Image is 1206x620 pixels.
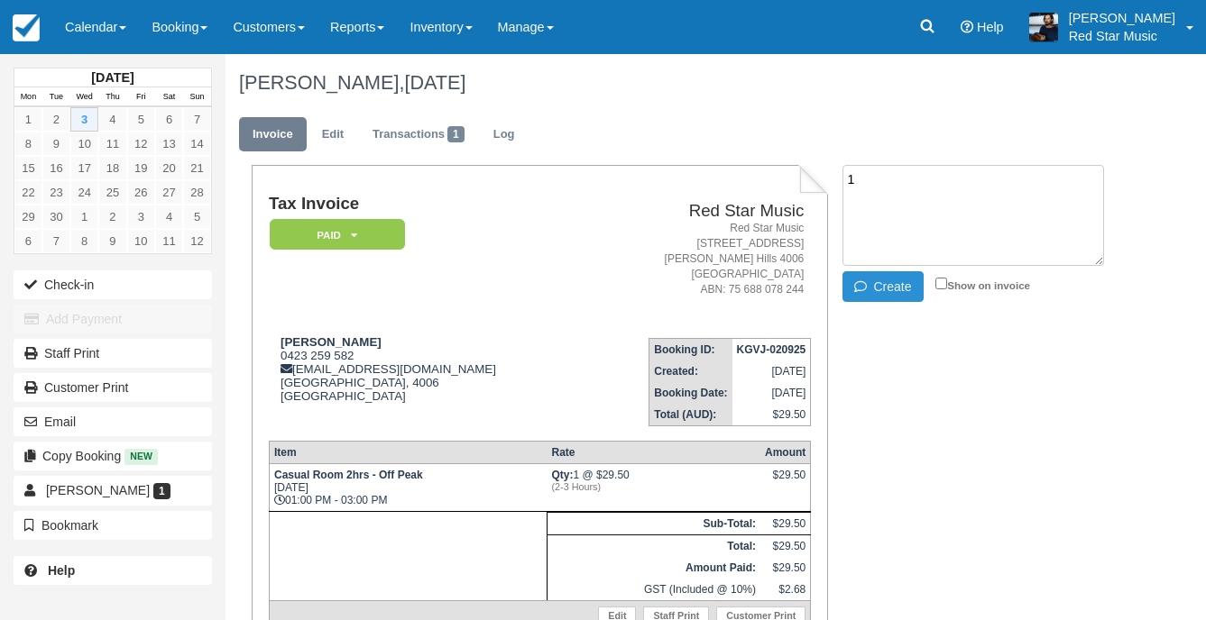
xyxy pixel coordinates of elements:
a: 6 [14,229,42,253]
a: 24 [70,180,98,205]
a: Edit [308,117,357,152]
label: Show on invoice [935,279,1030,291]
a: 3 [70,107,98,132]
a: 26 [127,180,155,205]
div: 0423 259 582 [EMAIL_ADDRESS][DOMAIN_NAME] [GEOGRAPHIC_DATA], 4006 [GEOGRAPHIC_DATA] [269,335,585,425]
span: 1 [153,483,170,499]
th: Created: [649,360,732,382]
strong: [PERSON_NAME] [281,335,382,349]
a: 1 [14,107,42,132]
input: Show on invoice [935,278,947,289]
a: 1 [70,205,98,229]
a: 4 [98,107,126,132]
span: 1 [447,126,465,142]
a: 21 [183,156,211,180]
button: Add Payment [14,305,212,333]
img: A1 [1029,13,1058,41]
button: Create [842,271,924,302]
th: Total (AUD): [649,404,732,426]
button: Email [14,407,212,436]
a: 29 [14,205,42,229]
a: 6 [155,107,183,132]
td: 1 @ $29.50 [548,463,760,511]
th: Amount [760,441,811,463]
address: Red Star Music [STREET_ADDRESS] [PERSON_NAME] Hills 4006 [GEOGRAPHIC_DATA] ABN: 75 688 078 244 [593,221,805,298]
b: Help [48,563,75,578]
a: Transactions1 [359,117,478,152]
td: $29.50 [760,512,811,534]
a: Staff Print [14,339,212,368]
a: 12 [127,132,155,156]
td: [DATE] 01:00 PM - 03:00 PM [269,463,547,511]
a: 2 [42,107,70,132]
div: $29.50 [765,469,806,496]
td: GST (Included @ 10%) [548,579,760,601]
a: 3 [127,205,155,229]
button: Check-in [14,270,212,299]
a: 19 [127,156,155,180]
h1: [PERSON_NAME], [239,72,1117,94]
a: 14 [183,132,211,156]
a: 7 [183,107,211,132]
th: Sun [183,87,211,107]
td: $29.50 [732,404,811,426]
h1: Tax Invoice [269,195,585,214]
h2: Red Star Music [593,202,805,221]
td: $29.50 [760,557,811,579]
a: 8 [14,132,42,156]
em: (2-3 Hours) [552,481,756,492]
a: 2 [98,205,126,229]
a: 7 [42,229,70,253]
td: $2.68 [760,579,811,601]
a: 23 [42,180,70,205]
th: Amount Paid: [548,557,760,579]
a: 10 [70,132,98,156]
a: Log [480,117,529,152]
a: 5 [183,205,211,229]
strong: Casual Room 2hrs - Off Peak [274,469,423,481]
th: Wed [70,87,98,107]
strong: [DATE] [91,70,133,85]
a: Help [14,556,212,585]
a: 5 [127,107,155,132]
a: 16 [42,156,70,180]
a: 9 [42,132,70,156]
a: 28 [183,180,211,205]
a: 22 [14,180,42,205]
th: Sub-Total: [548,512,760,534]
a: 9 [98,229,126,253]
th: Fri [127,87,155,107]
button: Copy Booking New [14,442,212,470]
th: Thu [98,87,126,107]
strong: KGVJ-020925 [737,343,806,356]
span: New [124,449,158,464]
span: Help [977,20,1004,34]
th: Item [269,441,547,463]
img: checkfront-main-nav-mini-logo.png [13,14,40,41]
span: [PERSON_NAME] [46,483,150,497]
th: Total: [548,534,760,557]
th: Rate [548,441,760,463]
a: 17 [70,156,98,180]
a: 25 [98,180,126,205]
span: [DATE] [404,71,465,94]
th: Sat [155,87,183,107]
a: 18 [98,156,126,180]
th: Booking Date: [649,382,732,404]
a: Invoice [239,117,307,152]
th: Mon [14,87,42,107]
p: [PERSON_NAME] [1069,9,1175,27]
a: 12 [183,229,211,253]
i: Help [961,21,973,33]
em: Paid [270,219,405,251]
strong: Qty [552,469,574,481]
a: Paid [269,218,399,251]
td: [DATE] [732,360,811,382]
a: Customer Print [14,373,212,402]
a: 20 [155,156,183,180]
td: [DATE] [732,382,811,404]
td: $29.50 [760,534,811,557]
a: 10 [127,229,155,253]
a: 27 [155,180,183,205]
a: 11 [98,132,126,156]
